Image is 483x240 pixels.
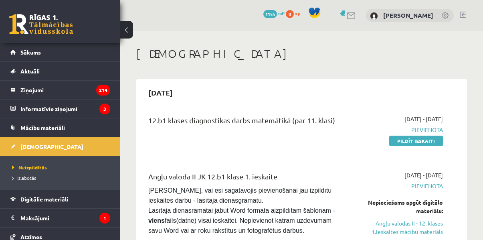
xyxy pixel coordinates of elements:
legend: Informatīvie ziņojumi [20,100,110,118]
a: Maksājumi1 [10,209,110,227]
legend: Ziņojumi [20,81,110,99]
i: 1 [99,213,110,224]
img: Sniedze Dīķe [370,12,378,20]
strong: viens [148,217,165,224]
a: Aktuāli [10,62,110,80]
span: [DATE] - [DATE] [404,115,443,123]
a: 0 xp [286,10,304,16]
span: Izlabotās [12,175,36,181]
a: Pildīt ieskaiti [389,136,443,146]
h1: [DEMOGRAPHIC_DATA] [136,47,467,61]
h2: [DATE] [140,83,181,102]
span: 0 [286,10,294,18]
a: Mācību materiāli [10,118,110,137]
a: [DEMOGRAPHIC_DATA] [10,137,110,156]
legend: Maksājumi [20,209,110,227]
span: mP [278,10,285,16]
div: Angļu valoda II JK 12.b1 klase 1. ieskaite [148,171,341,186]
a: Rīgas 1. Tālmācības vidusskola [9,14,73,34]
div: Nepieciešams apgūt digitālo materiālu: [353,198,443,215]
a: Sākums [10,43,110,61]
a: Ziņojumi214 [10,81,110,99]
a: [PERSON_NAME] [383,11,433,19]
span: xp [295,10,300,16]
span: [DEMOGRAPHIC_DATA] [20,143,83,150]
span: Digitālie materiāli [20,195,68,203]
span: Pievienota [353,126,443,134]
span: [DATE] - [DATE] [404,171,443,179]
span: [PERSON_NAME], vai esi sagatavojis pievienošanai jau izpildītu ieskaites darbu - lasītāja dienasg... [148,187,335,234]
a: 1155 mP [263,10,285,16]
a: Informatīvie ziņojumi3 [10,100,110,118]
i: 214 [96,85,110,96]
span: Pievienota [353,182,443,190]
span: Sākums [20,49,41,56]
a: Neizpildītās [12,164,112,171]
span: Neizpildītās [12,164,47,171]
i: 3 [99,104,110,114]
a: Angļu valodas II - 12. klases 1.ieskaites mācību materiāls [353,219,443,236]
span: 1155 [263,10,277,18]
a: Izlabotās [12,174,112,181]
a: Digitālie materiāli [10,190,110,208]
span: Aktuāli [20,67,40,75]
div: 12.b1 klases diagnostikas darbs matemātikā (par 11. klasi) [148,115,341,130]
span: Mācību materiāli [20,124,65,131]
